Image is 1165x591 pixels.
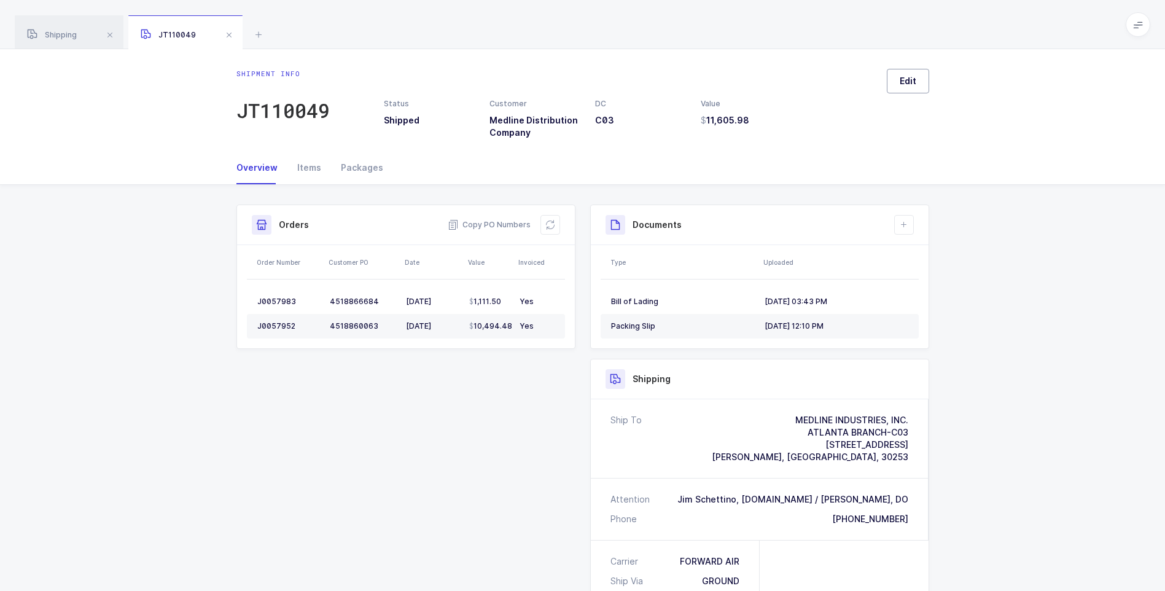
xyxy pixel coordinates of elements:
[468,257,511,267] div: Value
[701,114,749,127] span: 11,605.98
[702,575,739,587] div: GROUND
[712,439,908,451] div: [STREET_ADDRESS]
[832,513,908,525] div: [PHONE_NUMBER]
[384,114,475,127] h3: Shipped
[900,75,916,87] span: Edit
[405,257,461,267] div: Date
[610,513,637,525] div: Phone
[595,98,686,109] div: DC
[489,114,580,139] h3: Medline Distribution Company
[677,493,908,506] div: Jim Schettino, [DOMAIN_NAME] / [PERSON_NAME], DO
[520,321,534,331] span: Yes
[610,257,756,267] div: Type
[489,98,580,109] div: Customer
[610,414,642,463] div: Ship To
[633,373,671,385] h3: Shipping
[279,219,309,231] h3: Orders
[595,114,686,127] h3: C03
[329,257,397,267] div: Customer PO
[712,426,908,439] div: ATLANTA BRANCH-C03
[236,151,287,184] div: Overview
[141,30,196,39] span: JT110049
[701,98,792,109] div: Value
[236,69,330,79] div: Shipment info
[712,452,908,462] span: [PERSON_NAME], [GEOGRAPHIC_DATA], 30253
[257,321,320,331] div: J0057952
[518,257,561,267] div: Invoiced
[330,321,396,331] div: 4518860063
[27,30,77,39] span: Shipping
[384,98,475,109] div: Status
[406,297,459,307] div: [DATE]
[520,297,534,306] span: Yes
[610,555,643,568] div: Carrier
[611,297,755,307] div: Bill of Lading
[469,297,501,307] span: 1,111.50
[287,151,331,184] div: Items
[406,321,459,331] div: [DATE]
[633,219,682,231] h3: Documents
[448,219,531,231] button: Copy PO Numbers
[611,321,755,331] div: Packing Slip
[469,321,512,331] span: 10,494.48
[763,257,915,267] div: Uploaded
[680,555,739,568] div: FORWARD AIR
[330,297,396,307] div: 4518866684
[257,257,321,267] div: Order Number
[765,321,908,331] div: [DATE] 12:10 PM
[610,493,650,506] div: Attention
[765,297,908,307] div: [DATE] 03:43 PM
[610,575,648,587] div: Ship Via
[712,414,908,426] div: MEDLINE INDUSTRIES, INC.
[331,151,383,184] div: Packages
[257,297,320,307] div: J0057983
[887,69,929,93] button: Edit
